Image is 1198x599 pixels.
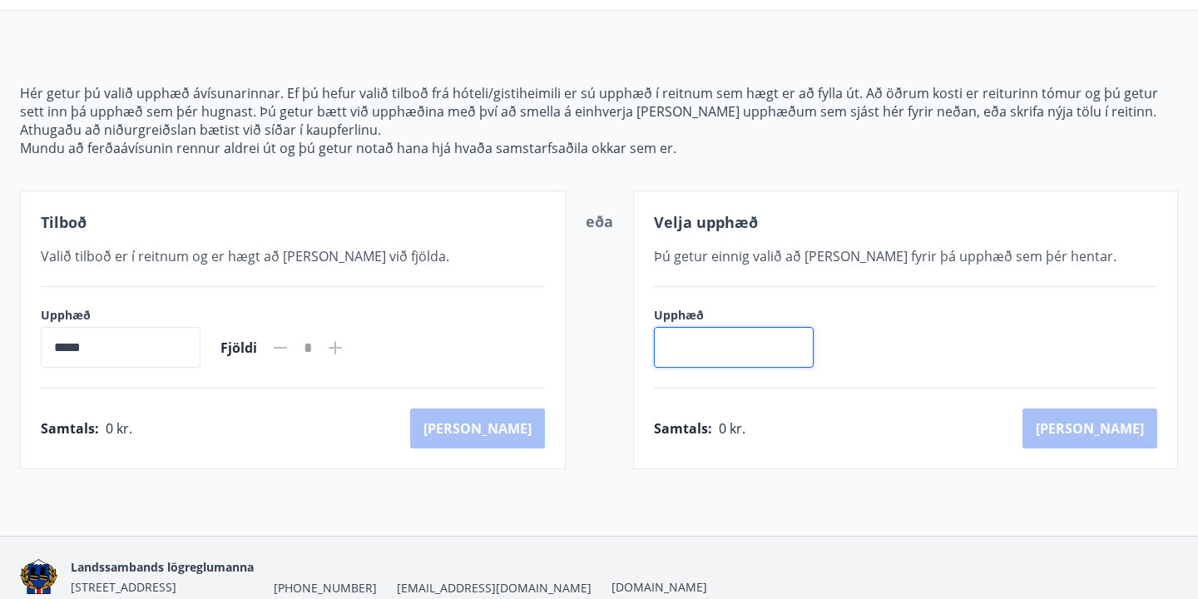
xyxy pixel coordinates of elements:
[719,419,745,438] span: 0 kr.
[397,580,592,597] span: [EMAIL_ADDRESS][DOMAIN_NAME]
[106,419,132,438] span: 0 kr.
[654,419,712,438] span: Samtals :
[20,559,57,595] img: 1cqKbADZNYZ4wXUG0EC2JmCwhQh0Y6EN22Kw4FTY.png
[20,139,1178,157] p: Mundu að ferðaávísunin rennur aldrei út og þú getur notað hana hjá hvaða samstarfsaðila okkar sem...
[41,247,449,265] span: Valið tilboð er í reitnum og er hægt að [PERSON_NAME] við fjölda.
[71,559,254,575] span: Landssambands lögreglumanna
[20,84,1178,121] p: Hér getur þú valið upphæð ávísunarinnar. Ef þú hefur valið tilboð frá hóteli/gistiheimili er sú u...
[20,121,1178,139] p: Athugaðu að niðurgreiðslan bætist við síðar í kaupferlinu.
[611,579,707,595] a: [DOMAIN_NAME]
[654,247,1116,265] span: Þú getur einnig valið að [PERSON_NAME] fyrir þá upphæð sem þér hentar.
[71,579,176,595] span: [STREET_ADDRESS]
[41,212,87,232] span: Tilboð
[654,307,830,324] label: Upphæð
[220,339,257,357] span: Fjöldi
[586,211,613,231] span: eða
[654,212,758,232] span: Velja upphæð
[274,580,377,597] span: [PHONE_NUMBER]
[41,419,99,438] span: Samtals :
[41,307,200,324] label: Upphæð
